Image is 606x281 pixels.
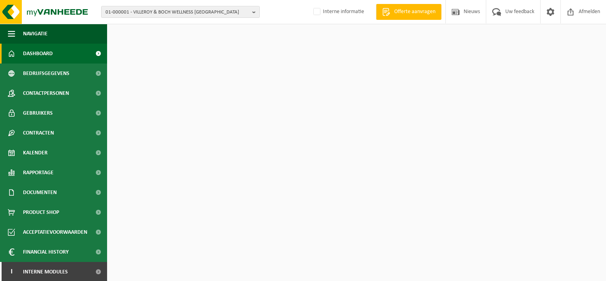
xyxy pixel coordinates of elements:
[23,202,59,222] span: Product Shop
[23,24,48,44] span: Navigatie
[23,123,54,143] span: Contracten
[23,44,53,64] span: Dashboard
[101,6,260,18] button: 01-000001 - VILLEROY & BOCH WELLNESS [GEOGRAPHIC_DATA]
[23,83,69,103] span: Contactpersonen
[23,143,48,163] span: Kalender
[105,6,249,18] span: 01-000001 - VILLEROY & BOCH WELLNESS [GEOGRAPHIC_DATA]
[23,183,57,202] span: Documenten
[23,103,53,123] span: Gebruikers
[23,242,69,262] span: Financial History
[23,222,87,242] span: Acceptatievoorwaarden
[312,6,364,18] label: Interne informatie
[376,4,441,20] a: Offerte aanvragen
[23,64,69,83] span: Bedrijfsgegevens
[392,8,437,16] span: Offerte aanvragen
[23,163,54,183] span: Rapportage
